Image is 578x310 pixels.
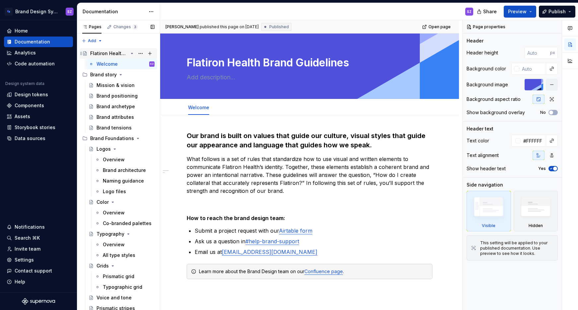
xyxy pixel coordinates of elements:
[467,96,521,103] div: Background aspect ratio
[15,102,44,109] div: Components
[185,55,431,71] textarea: Flatiron Health Brand Guidelines
[15,224,45,230] div: Notifications
[103,156,125,163] div: Overview
[92,207,157,218] a: Overview
[467,165,506,172] div: Show header text
[245,238,299,245] a: #help-brand-support
[467,81,508,88] div: Background image
[483,8,497,15] span: Share
[480,240,553,256] div: This setting will be applied to your published documentation. Use preview to see how it looks.
[103,273,134,280] div: Prismatic grid
[88,38,96,43] span: Add
[467,38,483,44] div: Header
[269,24,289,30] span: Published
[467,191,511,231] div: Visible
[86,144,157,154] a: Logos
[4,244,73,254] a: Invite team
[86,101,157,112] a: Brand archetype
[96,263,109,269] div: Grids
[92,218,157,229] a: Co-branded palettes
[195,248,432,256] p: Email us at
[15,113,30,120] div: Assets
[4,266,73,276] button: Contact support
[103,178,144,184] div: Naming guidance
[96,199,109,205] div: Color
[539,6,575,18] button: Publish
[96,93,138,99] div: Brand positioning
[92,250,157,261] a: All type styles
[82,24,101,30] div: Pages
[428,24,451,30] span: Open page
[80,69,157,80] div: Brand story
[96,124,132,131] div: Brand tensions
[86,91,157,101] a: Brand positioning
[86,197,157,207] a: Color
[96,294,132,301] div: Voice and tone
[5,8,13,16] img: d4286e81-bf2d-465c-b469-1298f2b8eabd.png
[467,137,489,144] div: Text color
[222,249,317,255] a: [EMAIL_ADDRESS][DOMAIN_NAME]
[467,9,472,14] div: SZ
[467,152,499,159] div: Text alignment
[103,188,126,195] div: Logo files
[86,59,157,69] a: WelcomeSZ
[195,227,432,235] p: Submit a project request with our
[96,231,124,237] div: Typography
[529,223,543,228] div: Hidden
[92,186,157,197] a: Logo files
[83,8,145,15] div: Documentation
[514,191,558,231] div: Hidden
[67,9,72,14] div: SZ
[103,209,125,216] div: Overview
[86,261,157,271] a: Grids
[550,50,555,55] p: px
[4,111,73,122] a: Assets
[80,133,157,144] div: Brand Foundations
[15,60,55,67] div: Code automation
[4,222,73,232] button: Notifications
[15,135,45,142] div: Data sources
[15,91,48,98] div: Design tokens
[15,124,55,131] div: Storybook stories
[96,103,135,110] div: Brand archetype
[15,28,28,34] div: Home
[103,167,146,174] div: Brand architecture
[508,8,527,15] span: Preview
[90,50,128,57] div: Flatiron Health Brand Guidelines
[92,282,157,292] a: Typographic grid
[15,235,40,241] div: Search ⌘K
[199,268,428,275] div: Learn more about the Brand Design team on our .
[467,109,525,116] div: Show background overlay
[4,47,73,58] a: Analytics
[519,63,546,75] input: Auto
[103,241,125,248] div: Overview
[279,227,312,234] a: Airtable form
[187,155,432,195] p: What follows is a set of rules that standardize how to use visual and written elements to communi...
[15,39,50,45] div: Documentation
[86,112,157,122] a: Brand attributes
[540,110,546,115] label: No
[92,239,157,250] a: Overview
[4,122,73,133] a: Storybook stories
[200,24,259,30] div: published this page on [DATE]
[92,271,157,282] a: Prismatic grid
[96,82,135,89] div: Mission & vision
[474,6,501,18] button: Share
[467,182,503,188] div: Side navigation
[92,176,157,186] a: Naming guidance
[195,237,432,245] p: Ask us a question in
[548,8,566,15] span: Publish
[521,135,546,147] input: Auto
[187,215,285,221] strong: How to reach the brand design team:
[86,80,157,91] a: Mission & vision
[15,8,58,15] div: Brand Design System
[22,298,55,305] svg: Supernova Logo
[187,131,432,150] h3: Our brand is built on values that guide our culture, visual styles that guide our appearance and ...
[538,166,546,171] label: Yes
[15,278,25,285] div: Help
[4,100,73,111] a: Components
[4,26,73,36] a: Home
[103,284,142,290] div: Typographic grid
[525,47,550,59] input: Auto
